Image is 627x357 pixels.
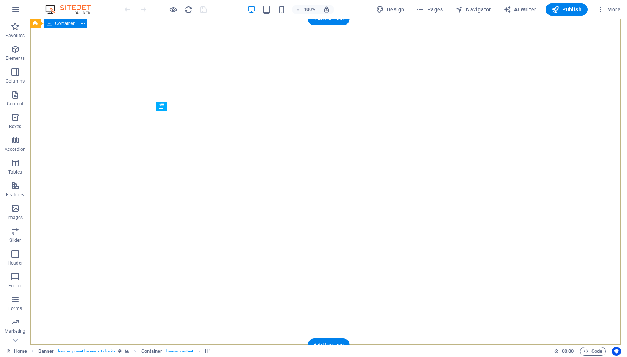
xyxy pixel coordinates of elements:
[594,3,624,16] button: More
[612,347,621,356] button: Usercentrics
[5,328,25,334] p: Marketing
[308,13,350,25] div: + Add section
[455,6,491,13] span: Navigator
[38,347,211,356] nav: breadcrumb
[9,237,21,243] p: Slider
[6,78,25,84] p: Columns
[8,305,22,312] p: Forms
[7,101,23,107] p: Content
[118,349,122,353] i: This element is a customizable preset
[205,347,211,356] span: Click to select. Double-click to edit
[554,347,574,356] h6: Session time
[583,347,602,356] span: Code
[141,347,163,356] span: Click to select. Double-click to edit
[308,338,350,351] div: + Add section
[503,6,536,13] span: AI Writer
[44,5,100,14] img: Editor Logo
[373,3,408,16] div: Design (Ctrl+Alt+Y)
[8,215,23,221] p: Images
[184,5,193,14] button: reload
[169,5,178,14] button: Click here to leave preview mode and continue editing
[8,260,23,266] p: Header
[6,192,24,198] p: Features
[55,21,75,26] span: Container
[303,5,316,14] h6: 100%
[452,3,494,16] button: Navigator
[8,169,22,175] p: Tables
[5,146,26,152] p: Accordion
[165,347,193,356] span: . banner-content
[597,6,621,13] span: More
[38,347,54,356] span: Click to select. Double-click to edit
[57,347,115,356] span: . banner .preset-banner-v3-charity
[567,348,568,354] span: :
[8,283,22,289] p: Footer
[373,3,408,16] button: Design
[500,3,539,16] button: AI Writer
[125,349,129,353] i: This element contains a background
[580,347,606,356] button: Code
[184,5,193,14] i: Reload page
[323,6,330,13] i: On resize automatically adjust zoom level to fit chosen device.
[5,33,25,39] p: Favorites
[292,5,319,14] button: 100%
[546,3,588,16] button: Publish
[416,6,443,13] span: Pages
[552,6,582,13] span: Publish
[9,124,22,130] p: Boxes
[6,55,25,61] p: Elements
[562,347,574,356] span: 00 00
[376,6,405,13] span: Design
[6,347,27,356] a: Click to cancel selection. Double-click to open Pages
[413,3,446,16] button: Pages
